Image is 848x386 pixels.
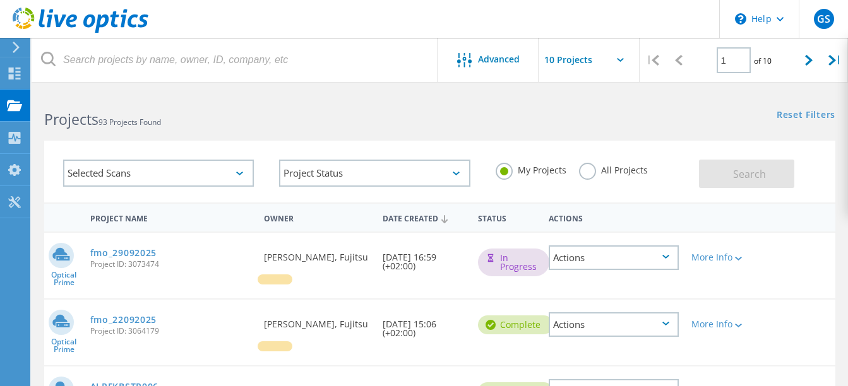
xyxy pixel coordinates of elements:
div: In Progress [478,249,549,276]
span: Advanced [478,55,520,64]
span: Optical Prime [44,338,84,353]
span: 93 Projects Found [99,117,161,127]
div: [PERSON_NAME], Fujitsu [258,300,376,341]
div: Project Status [279,160,470,187]
a: Live Optics Dashboard [13,26,148,35]
a: fmo_22092025 [90,315,157,324]
input: Search projects by name, owner, ID, company, etc [32,38,438,82]
label: All Projects [579,163,648,175]
div: More Info [691,253,742,262]
span: of 10 [754,56,772,66]
div: Complete [478,315,553,334]
button: Search [699,160,794,188]
div: Actions [542,206,685,229]
span: GS [817,14,830,24]
div: Date Created [376,206,471,230]
b: Projects [44,109,99,129]
div: Actions [549,245,679,270]
div: Status [472,206,543,229]
div: [DATE] 16:59 (+02:00) [376,233,471,283]
div: | [822,38,848,83]
span: Optical Prime [44,271,84,286]
div: [DATE] 15:06 (+02:00) [376,300,471,350]
div: Owner [258,206,376,229]
div: [PERSON_NAME], Fujitsu [258,233,376,274]
label: My Projects [496,163,566,175]
div: Selected Scans [63,160,254,187]
svg: \n [735,13,746,25]
div: Project Name [84,206,258,229]
span: Project ID: 3073474 [90,260,252,268]
a: fmo_29092025 [90,249,157,257]
div: Actions [549,312,679,337]
span: Project ID: 3064179 [90,327,252,335]
div: | [640,38,666,83]
span: Search [733,167,766,181]
a: Reset Filters [777,110,835,121]
div: More Info [691,320,742,329]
